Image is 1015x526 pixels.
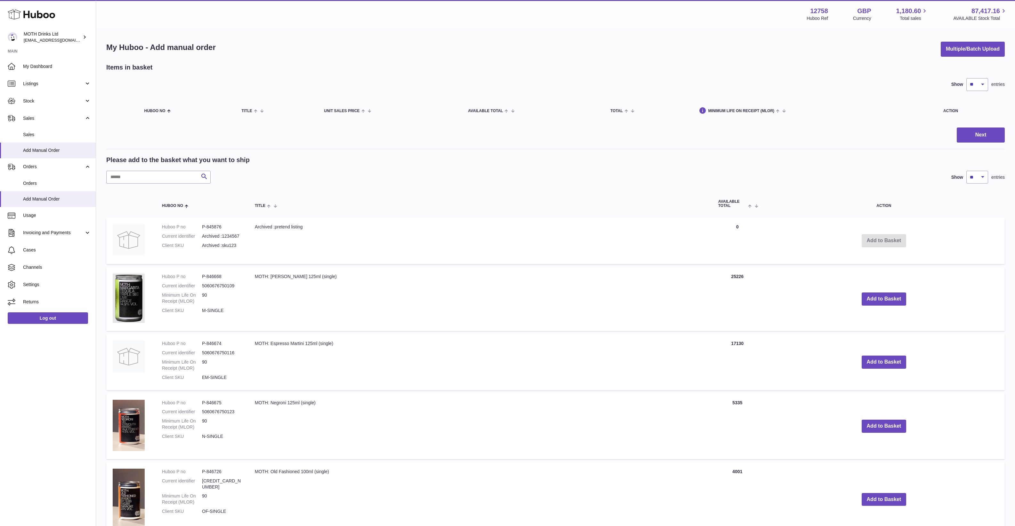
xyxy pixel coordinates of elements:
[807,15,828,21] div: Huboo Ref
[971,7,1000,15] span: 87,417.16
[106,156,250,164] h2: Please add to the basket what you want to ship
[113,400,145,451] img: MOTH: Negroni 125ml (single)
[862,356,906,369] button: Add to Basket
[862,420,906,433] button: Add to Basket
[862,292,906,306] button: Add to Basket
[162,359,202,371] dt: Minimum Life On Receipt (MLOR)
[896,7,921,15] span: 1,180.60
[202,508,242,514] dd: OF-SINGLE
[241,109,252,113] span: Title
[712,267,763,331] td: 25226
[162,283,202,289] dt: Current identifier
[162,469,202,475] dt: Huboo P no
[144,109,165,113] span: Huboo no
[248,334,712,390] td: MOTH: Espresso Martini 125ml (single)
[862,493,906,506] button: Add to Basket
[712,218,763,264] td: 0
[202,469,242,475] dd: P-846726
[202,433,242,440] dd: N-SINGLE
[202,400,242,406] dd: P-846675
[810,7,828,15] strong: 12758
[468,109,503,113] span: AVAILABLE Total
[610,109,623,113] span: Total
[162,478,202,490] dt: Current identifier
[202,283,242,289] dd: 5060676750109
[23,115,84,121] span: Sales
[113,341,145,373] img: MOTH: Espresso Martini 125ml (single)
[324,109,359,113] span: Unit Sales Price
[953,15,1007,21] span: AVAILABLE Stock Total
[23,98,84,104] span: Stock
[953,7,1007,21] a: 87,417.16 AVAILABLE Stock Total
[23,196,91,202] span: Add Manual Order
[23,299,91,305] span: Returns
[162,493,202,505] dt: Minimum Life On Receipt (MLOR)
[23,132,91,138] span: Sales
[718,200,747,208] span: AVAILABLE Total
[202,242,242,249] dd: Archived :sku123
[202,418,242,430] dd: 90
[23,180,91,186] span: Orders
[951,174,963,180] label: Show
[202,341,242,347] dd: P-846674
[23,63,91,70] span: My Dashboard
[162,292,202,304] dt: Minimum Life On Receipt (MLOR)
[857,7,871,15] strong: GBP
[248,218,712,264] td: Archived :pretend listing
[23,147,91,153] span: Add Manual Order
[106,42,216,53] h1: My Huboo - Add manual order
[896,7,929,21] a: 1,180.60 Total sales
[202,350,242,356] dd: 5060676750116
[8,32,17,42] img: internalAdmin-12758@internal.huboo.com
[162,350,202,356] dt: Current identifier
[202,359,242,371] dd: 90
[202,224,242,230] dd: P-845876
[763,193,1005,214] th: Action
[248,267,712,331] td: MOTH: [PERSON_NAME] 125ml (single)
[202,292,242,304] dd: 90
[24,31,81,43] div: MOTH Drinks Ltd
[23,164,84,170] span: Orders
[202,308,242,314] dd: M-SINGLE
[162,374,202,381] dt: Client SKU
[162,233,202,239] dt: Current identifier
[23,230,84,236] span: Invoicing and Payments
[162,274,202,280] dt: Huboo P no
[23,81,84,87] span: Listings
[248,393,712,459] td: MOTH: Negroni 125ml (single)
[202,374,242,381] dd: EM-SINGLE
[941,42,1005,57] button: Multiple/Batch Upload
[23,212,91,218] span: Usage
[162,433,202,440] dt: Client SKU
[8,312,88,324] a: Log out
[943,109,998,113] div: Action
[162,400,202,406] dt: Huboo P no
[900,15,928,21] span: Total sales
[162,508,202,514] dt: Client SKU
[113,274,145,323] img: MOTH: Margarita 125ml (single)
[23,247,91,253] span: Cases
[202,233,242,239] dd: Archived :1234567
[202,274,242,280] dd: P-846668
[255,204,265,208] span: Title
[162,224,202,230] dt: Huboo P no
[162,308,202,314] dt: Client SKU
[23,264,91,270] span: Channels
[708,109,774,113] span: Minimum Life On Receipt (MLOR)
[23,282,91,288] span: Settings
[853,15,871,21] div: Currency
[106,63,153,72] h2: Items in basket
[202,409,242,415] dd: 5060676750123
[712,334,763,390] td: 17130
[162,341,202,347] dt: Huboo P no
[162,409,202,415] dt: Current identifier
[951,81,963,87] label: Show
[202,493,242,505] dd: 90
[957,127,1005,143] button: Next
[162,418,202,430] dt: Minimum Life On Receipt (MLOR)
[162,204,183,208] span: Huboo no
[991,81,1005,87] span: entries
[24,37,94,43] span: [EMAIL_ADDRESS][DOMAIN_NAME]
[712,393,763,459] td: 5335
[162,242,202,249] dt: Client SKU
